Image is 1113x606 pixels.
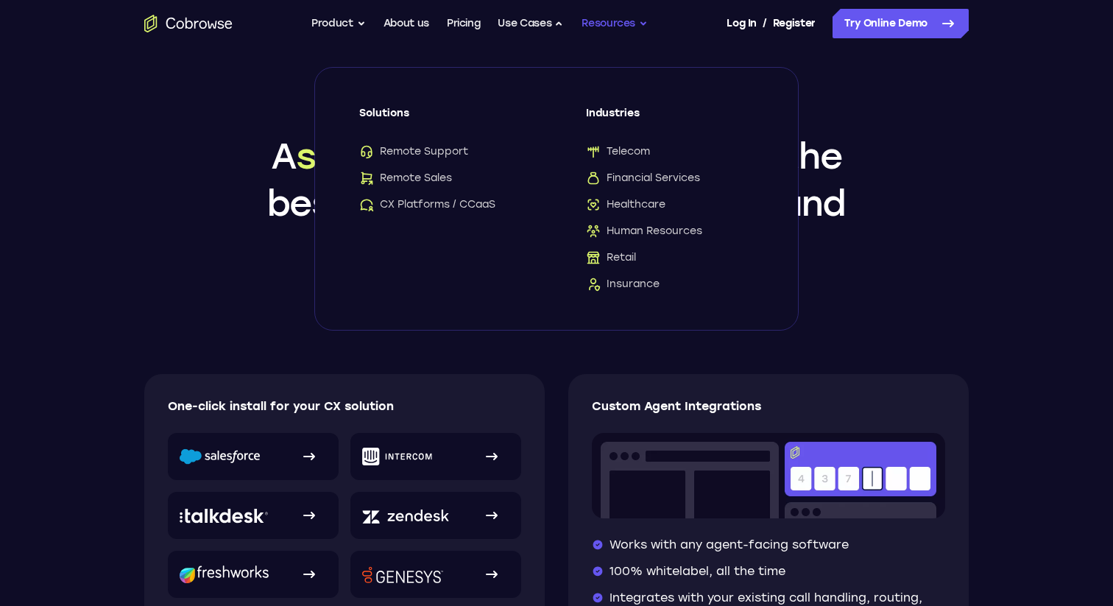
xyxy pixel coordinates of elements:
[350,551,521,598] a: Genesys logo
[359,197,495,212] span: CX Platforms / CCaaS
[144,15,233,32] a: Go to the home page
[586,106,754,133] span: Industries
[586,224,601,239] img: Human Resources
[362,448,432,465] img: Intercom logo
[359,197,374,212] img: CX Platforms / CCaaS
[350,492,521,539] a: Zendesk logo
[586,144,601,159] img: Telecom
[586,250,754,265] a: RetailRetail
[359,144,527,159] a: Remote SupportRemote Support
[384,9,429,38] a: About us
[262,118,851,127] p: CRM Integrations
[359,106,527,133] span: Solutions
[586,277,754,292] a: InsuranceInsurance
[168,492,339,539] a: Talkdesk logo
[359,197,527,212] a: CX Platforms / CCaaSCX Platforms / CCaaS
[773,9,816,38] a: Register
[763,15,767,32] span: /
[180,566,269,583] img: Freshworks logo
[296,135,637,177] span: smooth experience
[168,551,339,598] a: Freshworks logo
[586,250,636,265] span: Retail
[586,171,700,186] span: Financial Services
[586,171,601,186] img: Financial Services
[362,566,443,583] img: Genesys logo
[727,9,756,38] a: Log In
[586,144,754,159] a: TelecomTelecom
[359,144,468,159] span: Remote Support
[447,9,481,38] a: Pricing
[592,563,945,580] li: 100% whitelabel, all the time
[586,224,754,239] a: Human ResourcesHuman Resources
[498,9,564,38] button: Use Cases
[180,448,260,465] img: Salesforce logo
[586,277,660,292] span: Insurance
[586,277,601,292] img: Insurance
[168,398,522,415] p: One-click install for your CX solution
[311,9,366,38] button: Product
[833,9,969,38] a: Try Online Demo
[168,433,339,480] a: Salesforce logo
[592,536,945,554] li: Works with any agent-facing software
[586,197,754,212] a: HealthcareHealthcare
[582,9,648,38] button: Resources
[586,197,601,212] img: Healthcare
[359,171,452,186] span: Remote Sales
[586,224,702,239] span: Human Resources
[359,144,374,159] img: Remote Support
[262,133,851,274] h1: A delivers the best results for both Agents and Customers
[359,171,374,186] img: Remote Sales
[362,507,449,524] img: Zendesk logo
[586,144,650,159] span: Telecom
[586,171,754,186] a: Financial ServicesFinancial Services
[359,171,527,186] a: Remote SalesRemote Sales
[592,433,945,518] img: Co-browse code entry input
[592,398,945,415] p: Custom Agent Integrations
[586,250,601,265] img: Retail
[586,197,665,212] span: Healthcare
[350,433,521,480] a: Intercom logo
[180,508,268,524] img: Talkdesk logo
